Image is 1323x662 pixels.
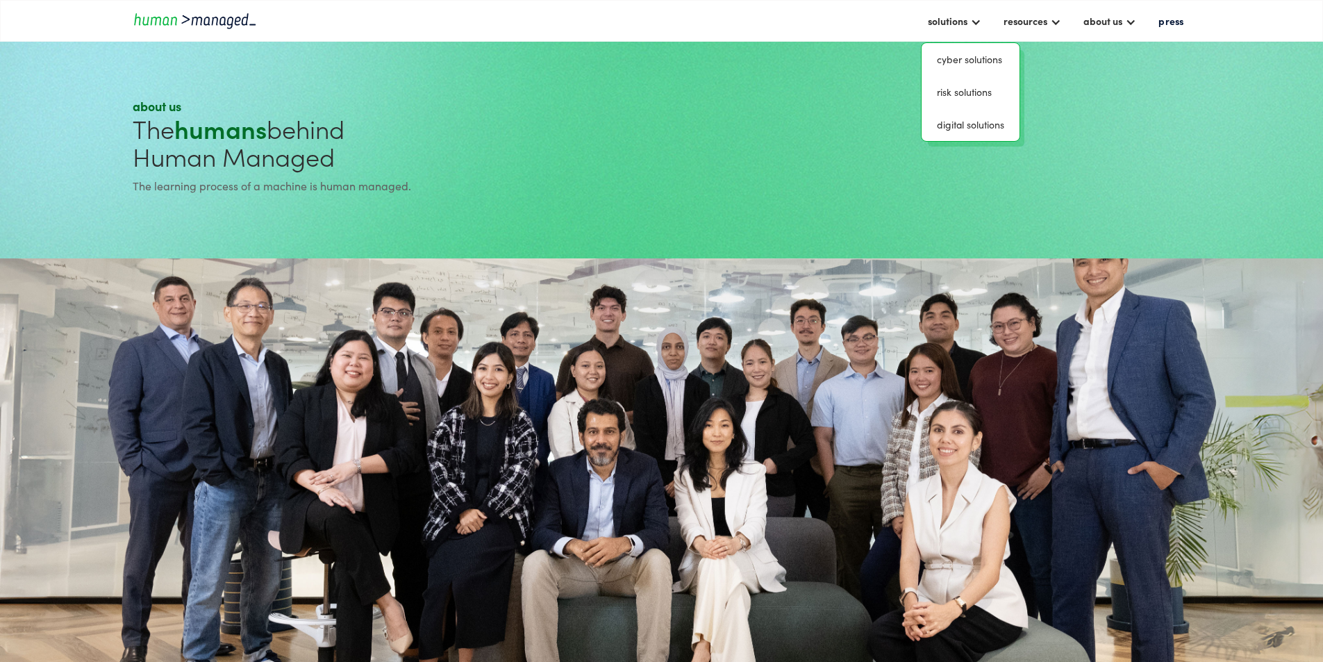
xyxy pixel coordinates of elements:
[928,13,967,29] div: solutions
[133,177,656,194] div: The learning process of a machine is human managed.
[921,9,988,33] div: solutions
[927,114,1014,135] a: digital solutions
[997,9,1068,33] div: resources
[1004,13,1047,29] div: resources
[1076,9,1143,33] div: about us
[927,49,1014,70] a: Cyber solutions
[174,110,267,146] strong: humans
[133,11,258,30] a: home
[1083,13,1122,29] div: about us
[133,115,656,170] h1: The behind Human Managed
[1151,9,1190,33] a: press
[927,81,1014,103] a: risk solutions
[133,98,656,115] div: about us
